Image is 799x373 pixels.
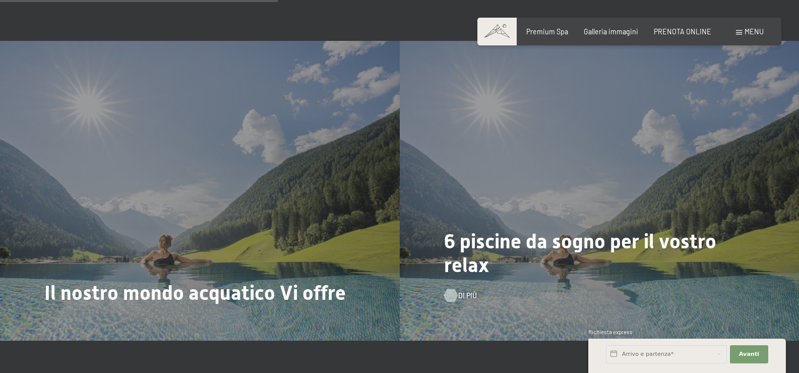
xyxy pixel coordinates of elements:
span: Il nostro mondo acquatico Vi offre [44,281,346,304]
a: Premium Spa [526,27,568,36]
a: PRENOTA ONLINE [654,27,711,36]
span: 6 piscine da sogno per il vostro relax [444,230,716,277]
button: Avanti [730,345,768,363]
span: Di più [458,291,477,301]
span: Avanti [739,350,759,358]
span: Menu [745,27,764,36]
span: Richiesta express [588,329,633,335]
a: Galleria immagini [584,27,638,36]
